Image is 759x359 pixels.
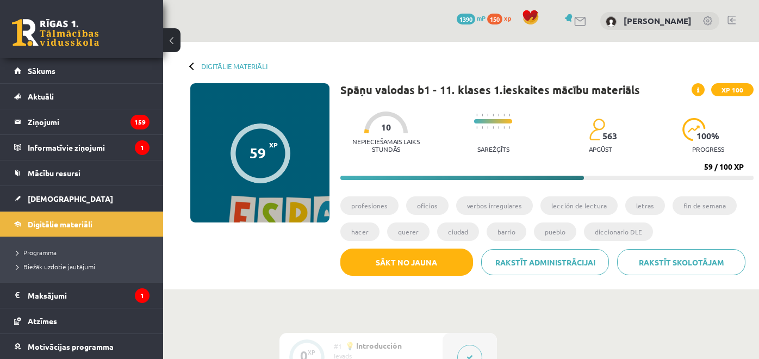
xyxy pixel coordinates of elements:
span: Digitālie materiāli [28,219,92,229]
a: Ziņojumi159 [14,109,150,134]
img: icon-short-line-57e1e144782c952c97e751825c79c345078a6d821885a25fce030b3d8c18986b.svg [482,114,483,116]
img: icon-short-line-57e1e144782c952c97e751825c79c345078a6d821885a25fce030b3d8c18986b.svg [498,126,499,129]
img: icon-short-line-57e1e144782c952c97e751825c79c345078a6d821885a25fce030b3d8c18986b.svg [487,114,488,116]
span: XP 100 [711,83,754,96]
span: xp [504,14,511,22]
a: [PERSON_NAME] [624,15,692,26]
h1: Spāņu valodas b1 - 11. klases 1.ieskaites mācību materiāls [340,83,640,96]
a: [DEMOGRAPHIC_DATA] [14,186,150,211]
img: icon-short-line-57e1e144782c952c97e751825c79c345078a6d821885a25fce030b3d8c18986b.svg [509,126,510,129]
img: icon-short-line-57e1e144782c952c97e751825c79c345078a6d821885a25fce030b3d8c18986b.svg [476,126,477,129]
span: Mācību resursi [28,168,80,178]
li: profesiones [340,196,399,215]
img: icon-short-line-57e1e144782c952c97e751825c79c345078a6d821885a25fce030b3d8c18986b.svg [487,126,488,129]
a: Mācību resursi [14,160,150,185]
span: XP [269,141,278,148]
img: icon-progress-161ccf0a02000e728c5f80fcf4c31c7af3da0e1684b2b1d7c360e028c24a22f1.svg [682,118,706,141]
a: Biežāk uzdotie jautājumi [16,262,152,271]
span: 150 [487,14,502,24]
span: Aktuāli [28,91,54,101]
li: diccionario DLE [584,222,653,241]
img: icon-short-line-57e1e144782c952c97e751825c79c345078a6d821885a25fce030b3d8c18986b.svg [493,114,494,116]
span: 1390 [457,14,475,24]
span: mP [477,14,486,22]
span: #1 [334,342,342,350]
a: Maksājumi1 [14,283,150,308]
img: Ričards Millers [606,16,617,27]
li: querer [387,222,430,241]
span: 10 [381,122,391,132]
a: Rakstīt skolotājam [617,249,745,275]
div: 59 [250,145,266,161]
i: 159 [130,115,150,129]
a: Digitālie materiāli [201,62,267,70]
img: icon-short-line-57e1e144782c952c97e751825c79c345078a6d821885a25fce030b3d8c18986b.svg [503,114,505,116]
li: letras [625,196,665,215]
span: Biežāk uzdotie jautājumi [16,262,95,271]
div: XP [308,349,315,355]
a: 150 xp [487,14,517,22]
p: Sarežģīts [477,145,509,153]
button: Sākt no jauna [340,249,473,276]
li: barrio [487,222,526,241]
img: icon-short-line-57e1e144782c952c97e751825c79c345078a6d821885a25fce030b3d8c18986b.svg [498,114,499,116]
span: Programma [16,248,57,257]
legend: Maksājumi [28,283,150,308]
a: Sākums [14,58,150,83]
img: icon-short-line-57e1e144782c952c97e751825c79c345078a6d821885a25fce030b3d8c18986b.svg [503,126,505,129]
li: verbos irregulares [456,196,533,215]
li: fin de semana [673,196,737,215]
li: oficios [406,196,449,215]
a: Digitālie materiāli [14,212,150,237]
span: [DEMOGRAPHIC_DATA] [28,194,113,203]
legend: Ziņojumi [28,109,150,134]
img: icon-short-line-57e1e144782c952c97e751825c79c345078a6d821885a25fce030b3d8c18986b.svg [509,114,510,116]
li: lección de lectura [540,196,618,215]
span: Atzīmes [28,316,57,326]
a: 1390 mP [457,14,486,22]
a: Rīgas 1. Tālmācības vidusskola [12,19,99,46]
li: hacer [340,222,379,241]
a: Atzīmes [14,308,150,333]
img: icon-short-line-57e1e144782c952c97e751825c79c345078a6d821885a25fce030b3d8c18986b.svg [493,126,494,129]
p: progress [692,145,724,153]
li: ciudad [437,222,479,241]
span: Motivācijas programma [28,342,114,351]
a: Informatīvie ziņojumi1 [14,135,150,160]
a: Motivācijas programma [14,334,150,359]
p: Nepieciešamais laiks stundās [340,138,432,153]
span: Sākums [28,66,55,76]
legend: Informatīvie ziņojumi [28,135,150,160]
span: 💡 Introducción [345,341,402,350]
a: Rakstīt administrācijai [481,249,609,275]
i: 1 [135,288,150,303]
a: Aktuāli [14,84,150,109]
li: pueblo [534,222,576,241]
img: icon-short-line-57e1e144782c952c97e751825c79c345078a6d821885a25fce030b3d8c18986b.svg [476,114,477,116]
span: 563 [602,131,617,141]
p: apgūst [589,145,612,153]
img: students-c634bb4e5e11cddfef0936a35e636f08e4e9abd3cc4e673bd6f9a4125e45ecb1.svg [589,118,605,141]
span: 100 % [696,131,720,141]
img: icon-short-line-57e1e144782c952c97e751825c79c345078a6d821885a25fce030b3d8c18986b.svg [482,126,483,129]
i: 1 [135,140,150,155]
a: Programma [16,247,152,257]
